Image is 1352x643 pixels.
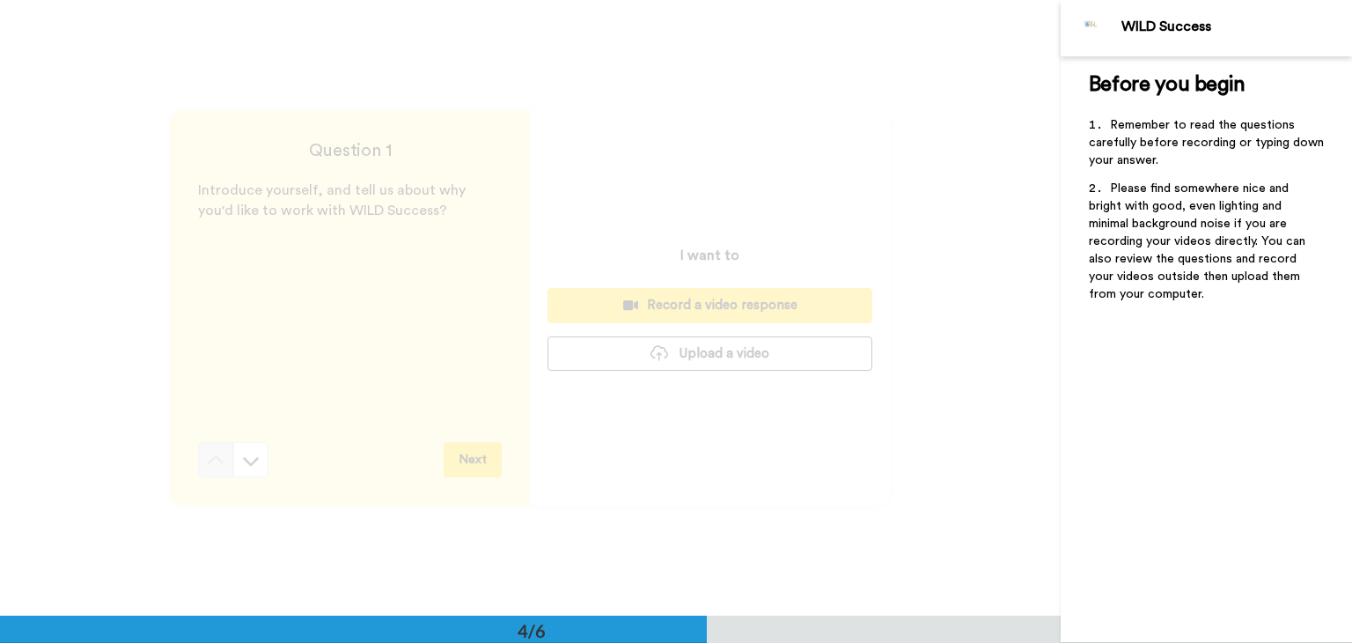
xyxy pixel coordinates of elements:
span: Remember to read the questions carefully before recording or typing down your answer. [1089,119,1327,166]
span: Please find somewhere nice and bright with good, even lighting and minimal background noise if yo... [1089,182,1309,300]
div: WILD Success [1121,18,1351,35]
span: Before you begin [1089,74,1245,95]
img: Profile Image [1070,7,1113,49]
div: 4/6 [489,618,574,643]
